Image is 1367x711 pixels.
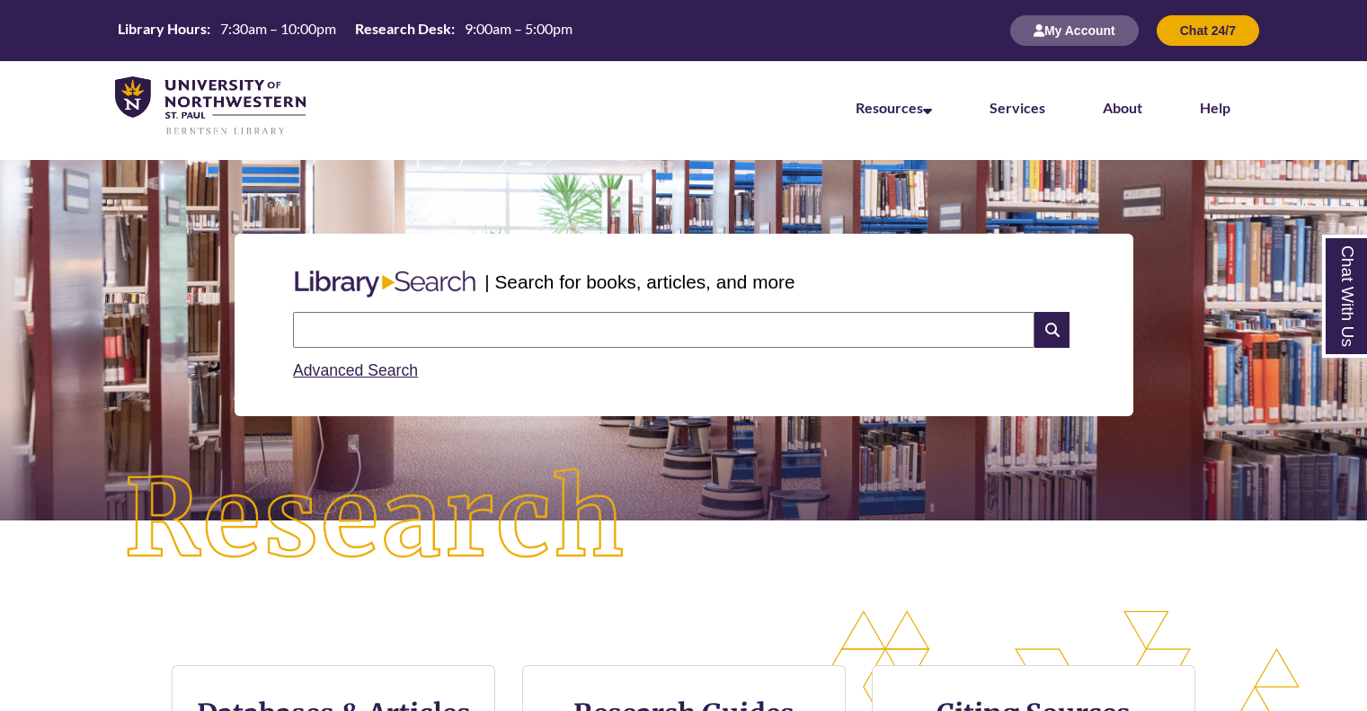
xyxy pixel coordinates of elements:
[111,19,580,43] a: Hours Today
[484,268,794,296] p: | Search for books, articles, and more
[1157,22,1259,38] a: Chat 24/7
[1157,15,1259,46] button: Chat 24/7
[856,99,932,116] a: Resources
[111,19,213,39] th: Library Hours:
[1010,22,1139,38] a: My Account
[1034,312,1069,348] i: Search
[68,413,683,627] img: Research
[465,20,573,37] span: 9:00am – 5:00pm
[1103,99,1142,116] a: About
[220,20,336,37] span: 7:30am – 10:00pm
[1010,15,1139,46] button: My Account
[348,19,457,39] th: Research Desk:
[286,263,484,305] img: Libary Search
[115,76,306,137] img: UNWSP Library Logo
[111,19,580,41] table: Hours Today
[293,361,418,379] a: Advanced Search
[990,99,1045,116] a: Services
[1200,99,1230,116] a: Help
